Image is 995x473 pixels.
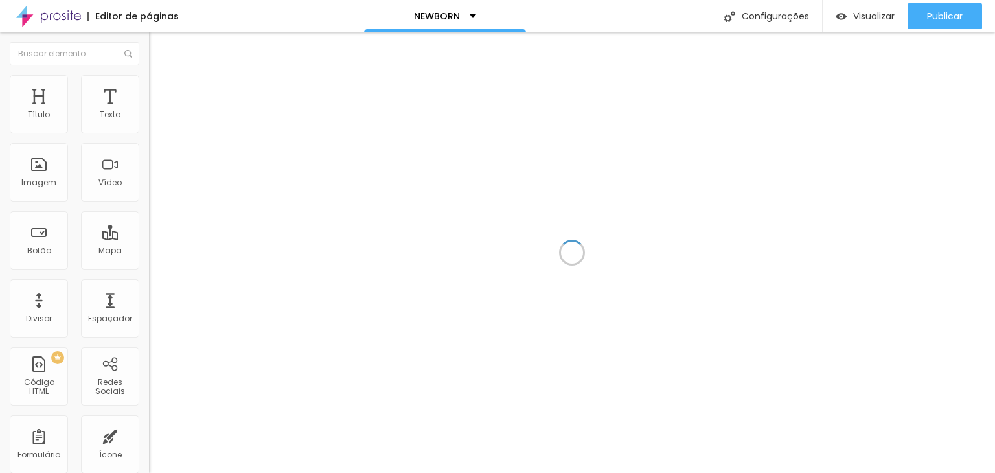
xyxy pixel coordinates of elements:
img: view-1.svg [836,11,847,22]
div: Botão [27,246,51,255]
span: Visualizar [853,11,895,21]
img: Icone [124,50,132,58]
div: Título [28,110,50,119]
button: Visualizar [823,3,908,29]
div: Vídeo [98,178,122,187]
div: Editor de páginas [87,12,179,21]
span: Publicar [927,11,963,21]
input: Buscar elemento [10,42,139,65]
div: Texto [100,110,120,119]
div: Imagem [21,178,56,187]
button: Publicar [908,3,982,29]
img: Icone [724,11,735,22]
div: Formulário [17,450,60,459]
div: Código HTML [13,378,64,397]
div: Mapa [98,246,122,255]
div: Divisor [26,314,52,323]
p: NEWBORN [414,12,460,21]
div: Espaçador [88,314,132,323]
div: Redes Sociais [84,378,135,397]
div: Ícone [99,450,122,459]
